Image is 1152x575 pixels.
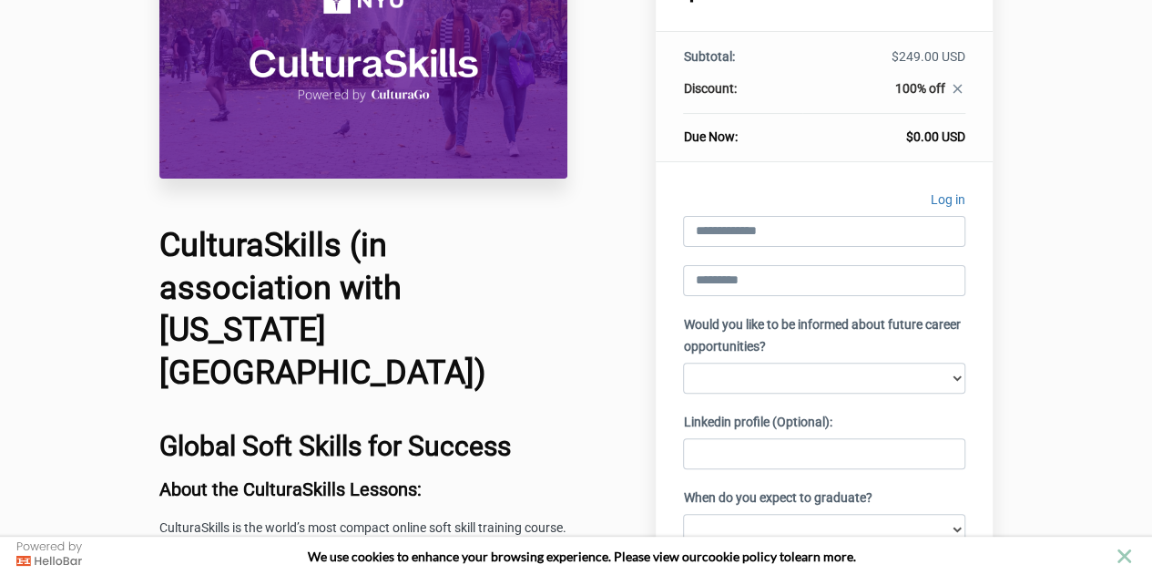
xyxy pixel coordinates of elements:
[702,549,777,564] a: cookie policy
[159,479,567,499] h3: About the CulturaSkills Lessons:
[683,412,831,434] label: Linkedin profile (Optional):
[950,81,965,97] i: close
[780,549,791,564] strong: to
[945,81,965,101] a: close
[683,49,734,64] span: Subtotal:
[159,224,567,395] h1: CulturaSkills (in association with [US_STATE][GEOGRAPHIC_DATA])
[683,488,872,509] label: When do you expect to graduate?
[895,81,945,96] span: 100% off
[1113,545,1136,568] button: close
[308,549,702,564] span: We use cookies to enhance your browsing experience. Please view our
[802,47,965,79] td: $249.00 USD
[159,430,511,462] b: Global Soft Skills for Success
[906,129,965,144] span: $0.00 USD
[791,549,856,564] span: learn more.
[683,79,801,114] th: Discount:
[683,314,965,358] label: Would you like to be informed about future career opportunities?
[931,190,965,216] a: Log in
[683,114,801,147] th: Due Now:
